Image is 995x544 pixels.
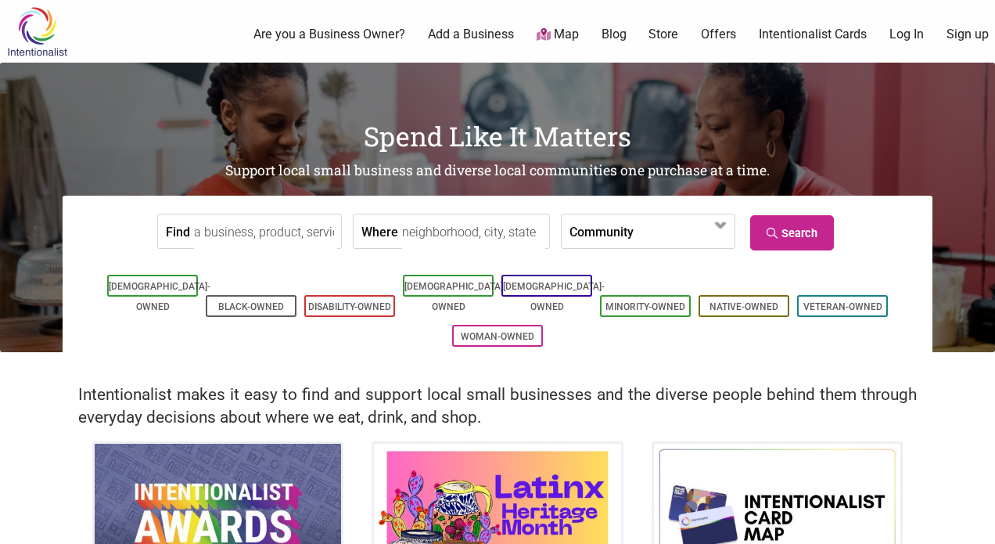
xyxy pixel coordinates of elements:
[803,301,882,312] a: Veteran-Owned
[428,26,514,43] a: Add a Business
[461,331,534,342] a: Woman-Owned
[701,26,736,43] a: Offers
[537,26,579,44] a: Map
[709,301,778,312] a: Native-Owned
[605,301,685,312] a: Minority-Owned
[361,214,398,248] label: Where
[759,26,867,43] a: Intentionalist Cards
[947,26,989,43] a: Sign up
[602,26,627,43] a: Blog
[194,214,337,250] input: a business, product, service
[308,301,391,312] a: Disability-Owned
[78,384,917,429] h2: Intentionalist makes it easy to find and support local small businesses and the diverse people be...
[404,281,506,312] a: [DEMOGRAPHIC_DATA]-Owned
[569,214,634,248] label: Community
[503,281,605,312] a: [DEMOGRAPHIC_DATA]-Owned
[402,214,545,250] input: neighborhood, city, state
[253,26,405,43] a: Are you a Business Owner?
[750,215,834,250] a: Search
[109,281,210,312] a: [DEMOGRAPHIC_DATA]-Owned
[889,26,924,43] a: Log In
[218,301,284,312] a: Black-Owned
[166,214,190,248] label: Find
[648,26,678,43] a: Store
